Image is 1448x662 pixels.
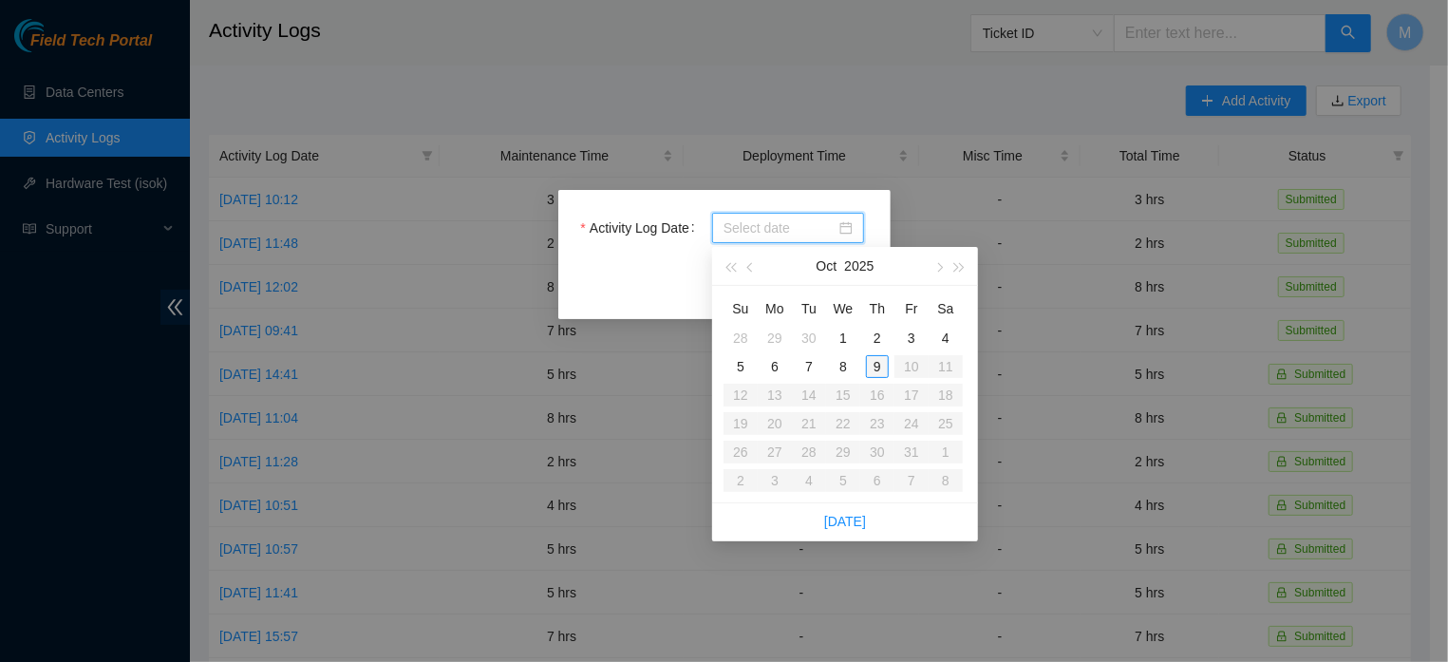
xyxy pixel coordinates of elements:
div: 30 [798,327,820,350]
th: Mo [758,293,792,324]
th: Fr [894,293,929,324]
td: 2025-09-29 [758,324,792,352]
button: 2025 [844,247,874,285]
div: 6 [763,355,786,378]
td: 2025-10-09 [860,352,894,381]
div: 7 [798,355,820,378]
th: Sa [929,293,963,324]
td: 2025-10-07 [792,352,826,381]
div: 28 [729,327,752,350]
td: 2025-10-03 [894,324,929,352]
td: 2025-10-08 [826,352,860,381]
div: 4 [934,327,957,350]
td: 2025-09-30 [792,324,826,352]
td: 2025-10-02 [860,324,894,352]
th: Tu [792,293,826,324]
div: 29 [763,327,786,350]
div: 3 [900,327,923,350]
th: We [826,293,860,324]
button: Oct [817,247,837,285]
td: 2025-10-01 [826,324,860,352]
td: 2025-10-06 [758,352,792,381]
label: Activity Log Date [581,213,703,243]
div: 2 [866,327,889,350]
div: 5 [729,355,752,378]
th: Su [724,293,758,324]
a: [DATE] [824,514,866,529]
td: 2025-09-28 [724,324,758,352]
div: 8 [832,355,855,378]
div: 1 [832,327,855,350]
td: 2025-10-04 [929,324,963,352]
th: Th [860,293,894,324]
div: 9 [866,355,889,378]
input: Activity Log Date [724,218,836,238]
td: 2025-10-05 [724,352,758,381]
